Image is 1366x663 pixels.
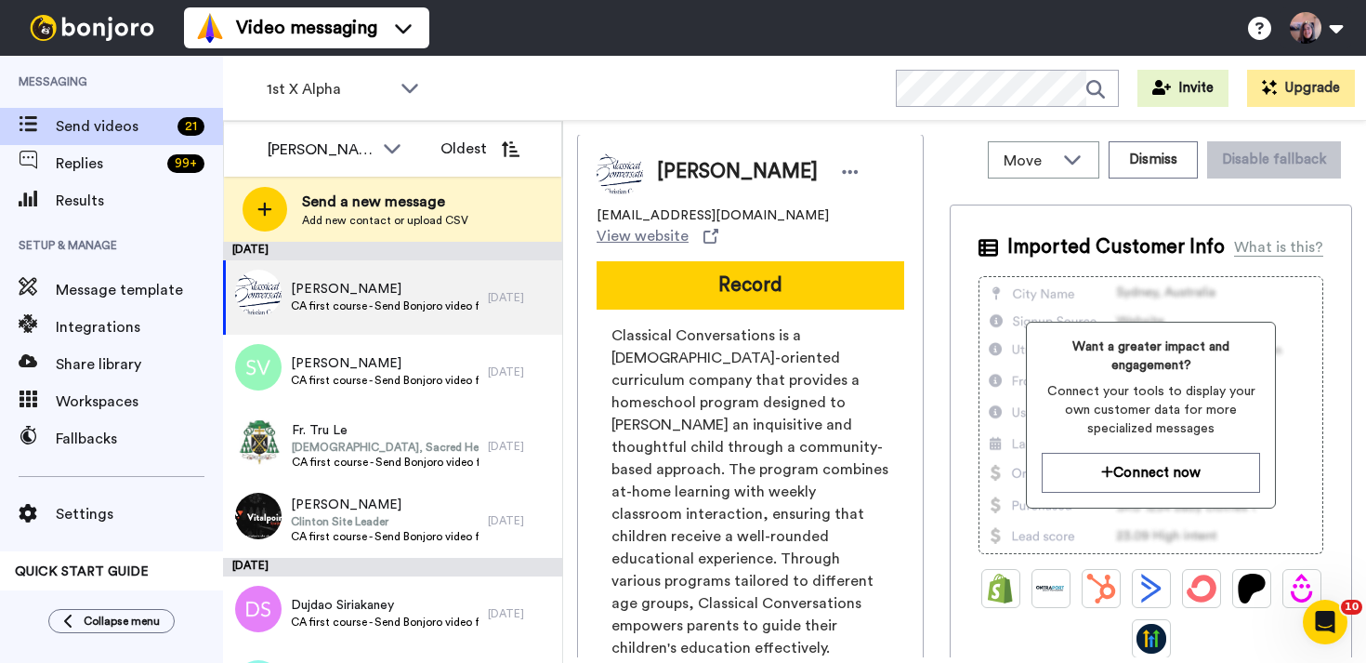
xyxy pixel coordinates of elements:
[597,225,689,247] span: View website
[1136,574,1166,603] img: ActiveCampaign
[291,615,479,630] span: CA first course - Send Bonjoro video for [PERSON_NAME]
[56,115,170,138] span: Send videos
[292,455,479,470] span: CA first course - Send Bonjoro video for Fr. Tru Le
[1109,141,1198,179] button: Dismiss
[56,428,223,450] span: Fallbacks
[597,225,718,247] a: View website
[1042,382,1260,438] span: Connect your tools to display your own customer data for more specialized messages
[427,130,533,167] button: Oldest
[1234,236,1323,259] div: What is this?
[1341,600,1362,615] span: 10
[195,13,225,43] img: vm-color.svg
[1137,70,1228,107] button: Invite
[1303,600,1347,644] iframe: Intercom live chat
[488,439,553,454] div: [DATE]
[291,298,479,313] span: CA first course - Send Bonjoro video for [PERSON_NAME]
[1187,574,1216,603] img: ConvertKit
[291,514,479,529] span: Clinton Site Leader
[56,503,223,525] span: Settings
[292,421,479,440] span: Fr. Tru Le
[1287,574,1317,603] img: Drip
[611,325,889,659] span: Classical Conversations is a [DEMOGRAPHIC_DATA]-oriented curriculum company that provides a homes...
[1036,574,1066,603] img: Ontraport
[597,149,643,195] img: Image of Laura Page
[167,154,204,173] div: 99 +
[597,206,829,225] span: [EMAIL_ADDRESS][DOMAIN_NAME]
[223,242,562,260] div: [DATE]
[56,391,223,413] span: Workspaces
[488,365,553,379] div: [DATE]
[15,589,44,603] span: 100%
[291,354,479,373] span: [PERSON_NAME]
[488,513,553,528] div: [DATE]
[56,279,223,301] span: Message template
[268,139,374,161] div: [PERSON_NAME]
[56,316,223,338] span: Integrations
[236,418,282,465] img: 17f44ab2-3c3b-48c5-b6de-694b21823ac7.jpg
[291,280,479,298] span: [PERSON_NAME]
[223,558,562,577] div: [DATE]
[1247,70,1355,107] button: Upgrade
[48,609,175,633] button: Collapse menu
[56,152,160,175] span: Replies
[235,586,282,632] img: ds.png
[177,117,204,136] div: 21
[235,270,282,316] img: 45be6af9-84fc-4d6a-a375-adfa62194074.png
[597,261,904,310] button: Record
[291,373,479,388] span: CA first course - Send Bonjoro video for [PERSON_NAME]
[84,614,160,629] span: Collapse menu
[1207,141,1341,179] button: Disable fallback
[235,344,282,391] img: sv.png
[236,15,377,41] span: Video messaging
[488,290,553,305] div: [DATE]
[1007,233,1225,261] span: Imported Customer Info
[56,190,223,212] span: Results
[1086,574,1116,603] img: Hubspot
[291,529,479,544] span: CA first course - Send Bonjoro video for [PERSON_NAME]
[56,353,223,376] span: Share library
[291,496,479,514] span: [PERSON_NAME]
[986,574,1016,603] img: Shopify
[1004,150,1054,172] span: Move
[302,213,468,228] span: Add new contact or upload CSV
[488,606,553,621] div: [DATE]
[235,493,282,539] img: 36094553-8600-491b-9547-d712dfdcdabc.jpg
[1042,453,1260,493] button: Connect now
[15,565,149,578] span: QUICK START GUIDE
[291,596,479,615] span: Dujdao Siriakaney
[1042,338,1260,375] span: Want a greater impact and engagement?
[292,440,479,455] span: [DEMOGRAPHIC_DATA], Sacred Heart
[302,191,468,213] span: Send a new message
[657,158,818,186] span: [PERSON_NAME]
[1237,574,1267,603] img: Patreon
[22,15,162,41] img: bj-logo-header-white.svg
[1136,624,1166,654] img: GoHighLevel
[267,78,391,100] span: 1st X Alpha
